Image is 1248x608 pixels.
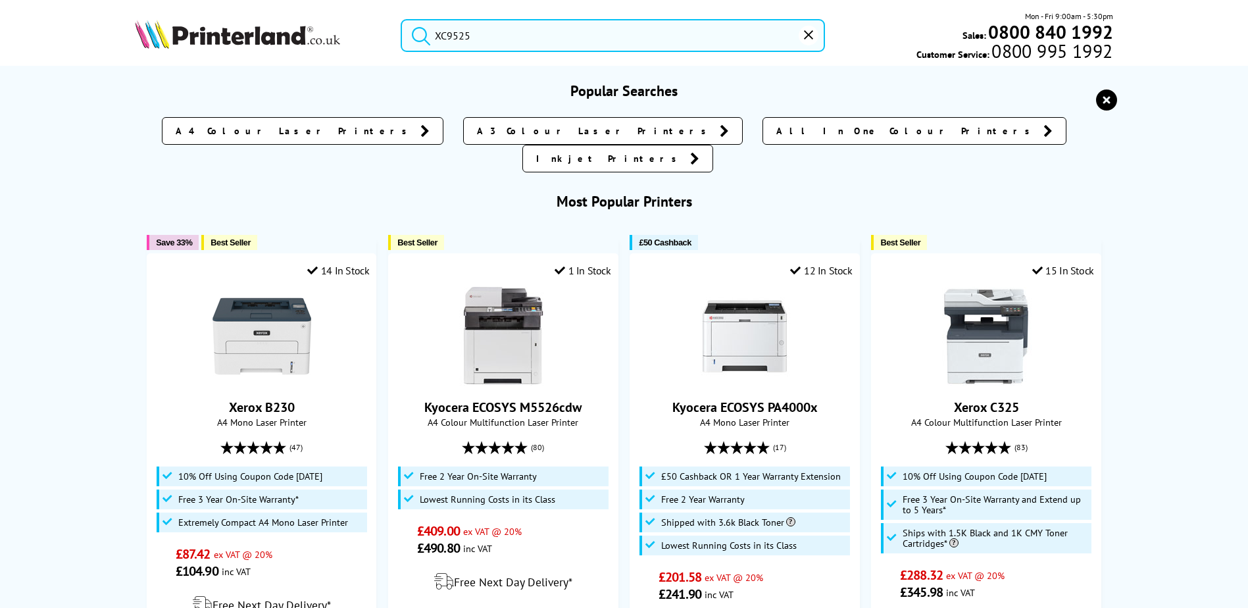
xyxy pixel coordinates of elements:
span: £288.32 [900,567,943,584]
a: Xerox C325 [937,375,1036,388]
span: All In One Colour Printers [776,124,1037,138]
span: £201.58 [659,569,701,586]
span: 0800 995 1992 [989,45,1112,57]
a: Kyocera ECOSYS M5526cdw [424,399,582,416]
span: £490.80 [417,540,460,557]
button: Best Seller [871,235,927,250]
span: ex VAT @ 20% [705,571,763,584]
input: Search produc [401,19,825,52]
span: (83) [1014,435,1028,460]
span: ex VAT @ 20% [946,569,1005,582]
span: (80) [531,435,544,460]
span: Free 2 Year Warranty [661,494,745,505]
span: Inkjet Printers [536,152,684,165]
img: Kyocera ECOSYS PA4000x [695,287,794,386]
span: Save 33% [156,238,192,247]
span: (17) [773,435,786,460]
a: Xerox C325 [954,399,1019,416]
div: modal_delivery [395,563,611,600]
span: Free 3 Year On-Site Warranty* [178,494,299,505]
span: Extremely Compact A4 Mono Laser Printer [178,517,348,528]
span: A4 Colour Multifunction Laser Printer [878,416,1093,428]
a: Inkjet Printers [522,145,713,172]
img: Xerox B230 [212,287,311,386]
span: Best Seller [397,238,437,247]
span: £87.42 [176,545,211,563]
button: Best Seller [201,235,257,250]
div: 12 In Stock [790,264,852,277]
a: Kyocera ECOSYS PA4000x [672,399,818,416]
span: Lowest Running Costs in its Class [420,494,555,505]
a: Kyocera ECOSYS PA4000x [695,375,794,388]
span: ex VAT @ 20% [463,525,522,538]
a: All In One Colour Printers [762,117,1066,145]
a: Xerox B230 [229,399,295,416]
span: £409.00 [417,522,460,540]
span: Best Seller [880,238,920,247]
span: Mon - Fri 9:00am - 5:30pm [1025,10,1113,22]
h3: Popular Searches [135,82,1112,100]
span: Free 2 Year On-Site Warranty [420,471,537,482]
div: 14 In Stock [307,264,369,277]
a: Kyocera ECOSYS M5526cdw [454,375,553,388]
span: inc VAT [946,586,975,599]
span: inc VAT [463,542,492,555]
span: inc VAT [705,588,734,601]
span: £50 Cashback OR 1 Year Warranty Extension [661,471,841,482]
span: Customer Service: [916,45,1112,61]
div: 15 In Stock [1032,264,1094,277]
a: 0800 840 1992 [986,26,1113,38]
b: 0800 840 1992 [988,20,1113,44]
span: Free 3 Year On-Site Warranty and Extend up to 5 Years* [903,494,1089,515]
span: £50 Cashback [639,238,691,247]
button: Best Seller [388,235,444,250]
img: Xerox C325 [937,287,1036,386]
span: A4 Colour Multifunction Laser Printer [395,416,611,428]
span: (47) [289,435,303,460]
button: Save 33% [147,235,199,250]
span: £241.90 [659,586,701,603]
span: Ships with 1.5K Black and 1K CMY Toner Cartridges* [903,528,1089,549]
span: Lowest Running Costs in its Class [661,540,797,551]
span: £104.90 [176,563,218,580]
img: Kyocera ECOSYS M5526cdw [454,287,553,386]
span: Sales: [962,29,986,41]
a: A3 Colour Laser Printers [463,117,743,145]
a: Xerox B230 [212,375,311,388]
span: A4 Colour Laser Printers [176,124,414,138]
a: Printerland Logo [135,20,384,51]
button: £50 Cashback [630,235,697,250]
span: ex VAT @ 20% [214,548,272,561]
span: Shipped with 3.6k Black Toner [661,517,795,528]
span: 10% Off Using Coupon Code [DATE] [903,471,1047,482]
span: A3 Colour Laser Printers [477,124,713,138]
img: Printerland Logo [135,20,340,49]
span: Best Seller [211,238,251,247]
h3: Most Popular Printers [135,192,1112,211]
span: A4 Mono Laser Printer [637,416,852,428]
span: A4 Mono Laser Printer [154,416,369,428]
div: 1 In Stock [555,264,611,277]
a: A4 Colour Laser Printers [162,117,443,145]
span: £345.98 [900,584,943,601]
span: 10% Off Using Coupon Code [DATE] [178,471,322,482]
span: inc VAT [222,565,251,578]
